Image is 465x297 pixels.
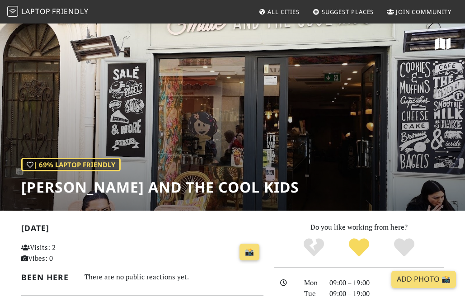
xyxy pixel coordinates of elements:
[382,237,427,258] div: Definitely!
[52,6,88,16] span: Friendly
[21,158,121,171] div: | 69% Laptop Friendly
[291,237,337,258] div: No
[255,4,303,20] a: All Cities
[7,4,89,20] a: LaptopFriendly LaptopFriendly
[322,8,374,16] span: Suggest Places
[274,222,444,232] p: Do you like working from here?
[21,223,263,236] h2: [DATE]
[337,237,382,258] div: Yes
[21,242,95,264] p: Visits: 2 Vibes: 0
[7,6,18,17] img: LaptopFriendly
[21,273,74,282] h2: Been here
[396,8,451,16] span: Join Community
[240,244,259,261] a: 📸
[383,4,455,20] a: Join Community
[309,4,378,20] a: Suggest Places
[85,271,263,283] div: There are no public reactions yet.
[268,8,300,16] span: All Cities
[391,271,456,288] a: Add Photo 📸
[21,179,299,196] h1: [PERSON_NAME] and the Cool Kids
[21,6,51,16] span: Laptop
[324,277,450,288] div: 09:00 – 19:00
[299,277,324,288] div: Mon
